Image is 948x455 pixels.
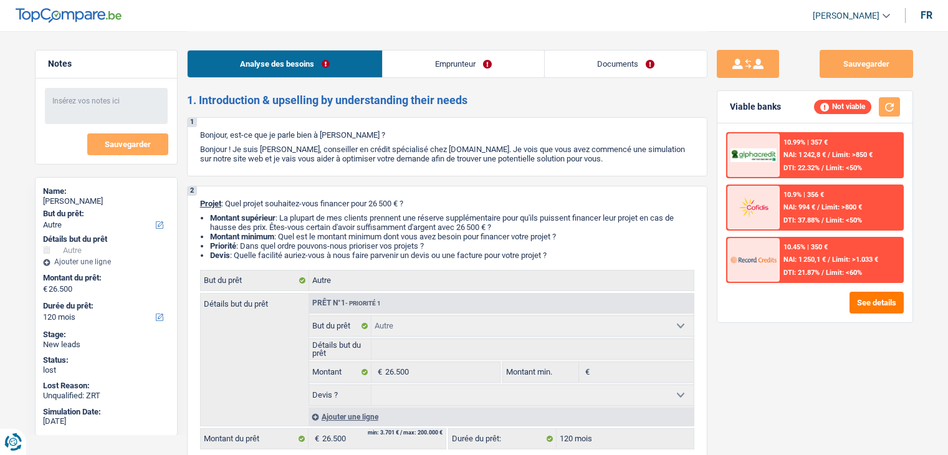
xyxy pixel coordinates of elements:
a: Analyse des besoins [188,50,382,77]
span: DTI: 22.32% [783,164,820,172]
span: € [43,284,47,294]
div: Lost Reason: [43,381,170,391]
span: NAI: 994 € [783,203,815,211]
span: DTI: 37.88% [783,216,820,224]
span: € [309,429,322,449]
div: 10.99% | 357 € [783,138,828,146]
div: Stage: [43,330,170,340]
span: Limit: <50% [826,164,862,172]
div: fr [921,9,932,21]
li: : Quelle facilité auriez-vous à nous faire parvenir un devis ou une facture pour votre projet ? [210,251,694,260]
label: Montant du prêt [201,429,309,449]
label: But du prêt: [43,209,167,219]
div: Not viable [814,100,871,113]
button: See details [850,292,904,314]
div: 2 [188,186,197,196]
span: DTI: 21.87% [783,269,820,277]
p: Bonjour ! Je suis [PERSON_NAME], conseiller en crédit spécialisé chez [DOMAIN_NAME]. Je vois que ... [200,145,694,163]
span: Limit: >1.033 € [832,256,878,264]
div: [PERSON_NAME] [43,196,170,206]
span: Limit: >800 € [821,203,862,211]
div: lost [43,365,170,375]
label: Détails but du prêt [201,294,309,308]
div: Ajouter une ligne [309,408,694,426]
div: 1 [188,118,197,127]
div: Prêt n°1 [309,299,384,307]
img: TopCompare Logo [16,8,122,23]
div: Simulation Date: [43,407,170,417]
li: : Quel est le montant minimum dont vous avez besoin pour financer votre projet ? [210,232,694,241]
p: : Quel projet souhaitez-vous financer pour 26 500 € ? [200,199,694,208]
label: Montant [309,362,372,382]
div: Ajouter une ligne [43,257,170,266]
p: Bonjour, est-ce que je parle bien à [PERSON_NAME] ? [200,130,694,140]
span: Limit: <50% [826,216,862,224]
span: Limit: <60% [826,269,862,277]
label: Durée du prêt: [43,301,167,311]
span: Limit: >850 € [832,151,873,159]
h5: Notes [48,59,165,69]
img: Record Credits [730,248,777,271]
span: Sauvegarder [105,140,151,148]
span: Devis [210,251,230,260]
span: / [828,256,830,264]
span: [PERSON_NAME] [813,11,879,21]
strong: Montant supérieur [210,213,275,223]
span: - Priorité 1 [345,300,381,307]
span: NAI: 1 242,8 € [783,151,826,159]
label: But du prêt [309,316,372,336]
div: New leads [43,340,170,350]
strong: Priorité [210,241,236,251]
span: NAI: 1 250,1 € [783,256,826,264]
li: : La plupart de mes clients prennent une réserve supplémentaire pour qu'ils puissent financer leu... [210,213,694,232]
label: Montant du prêt: [43,273,167,283]
span: / [828,151,830,159]
label: Montant min. [503,362,579,382]
div: 10.45% | 350 € [783,243,828,251]
button: Sauvegarder [820,50,913,78]
span: / [821,164,824,172]
span: € [371,362,385,382]
button: Sauvegarder [87,133,168,155]
div: 10.9% | 356 € [783,191,824,199]
strong: Montant minimum [210,232,274,241]
label: Détails but du prêt [309,339,372,359]
img: Cofidis [730,196,777,219]
a: Documents [545,50,707,77]
li: : Dans quel ordre pouvons-nous prioriser vos projets ? [210,241,694,251]
span: / [821,216,824,224]
span: Projet [200,199,221,208]
a: [PERSON_NAME] [803,6,890,26]
label: Devis ? [309,385,372,405]
div: Viable banks [730,102,781,112]
div: Name: [43,186,170,196]
div: Unqualified: ZRT [43,391,170,401]
span: € [579,362,593,382]
span: / [821,269,824,277]
label: But du prêt [201,271,309,290]
label: Durée du prêt: [449,429,557,449]
span: / [817,203,820,211]
img: AlphaCredit [730,148,777,163]
div: Status: [43,355,170,365]
a: Emprunteur [383,50,544,77]
div: Détails but du prêt [43,234,170,244]
h2: 1. Introduction & upselling by understanding their needs [187,93,707,107]
div: [DATE] [43,416,170,426]
div: min: 3.701 € / max: 200.000 € [368,430,443,436]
